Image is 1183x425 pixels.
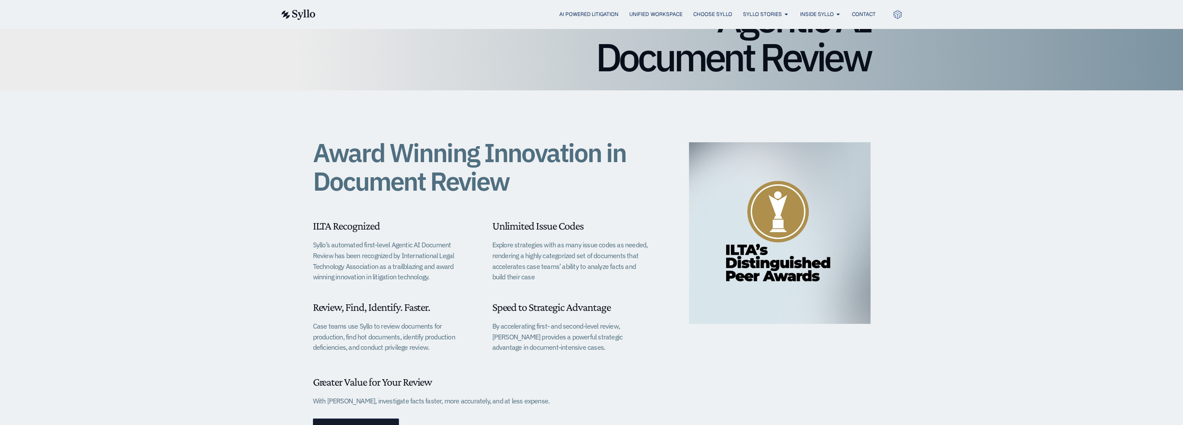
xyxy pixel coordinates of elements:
img: syllo [280,10,316,20]
span: ILTA Recognized [313,220,380,232]
h1: Award Winning Innovation in Document Review [313,138,650,195]
span: Speed to Strategic Advantage [492,301,611,313]
a: Choose Syllo [693,10,732,18]
img: ILTA Distinguished Peer Awards [689,142,871,324]
span: Review, Find, Identify. Faster. [313,301,430,313]
p: Explore strategies with as many issue codes as needed, rendering a highly categorized set of docu... [492,240,650,282]
span: Greater Value for Your Review [313,376,432,388]
p: By accelerating first- and second-level review, [PERSON_NAME] provides a powerful strategic advan... [492,321,650,353]
a: Syllo Stories [743,10,781,18]
a: Contact [851,10,875,18]
a: Unified Workspace [629,10,682,18]
a: Inside Syllo [800,10,833,18]
nav: Menu [333,10,875,19]
div: Menu Toggle [333,10,875,19]
p: Case teams use Syllo to review documents for production, find hot documents, identify production ... [313,321,471,353]
p: With [PERSON_NAME], investigate facts faster, more accurately, and at less expense. [313,396,550,406]
span: Unlimited Issue Codes [492,220,584,232]
p: Syllo’s automated first-level Agentic AI Document Review has been recognized by International Leg... [313,240,471,282]
a: AI Powered Litigation [559,10,619,18]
